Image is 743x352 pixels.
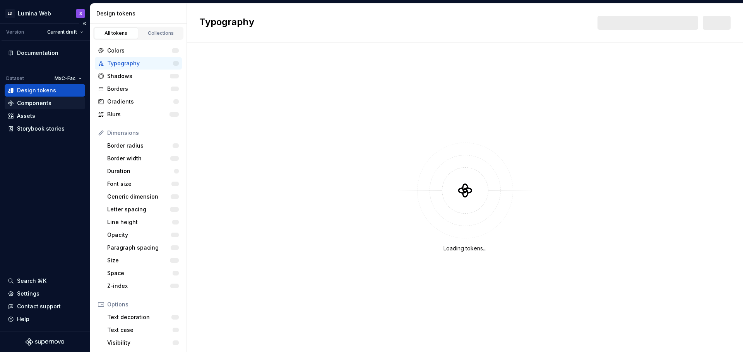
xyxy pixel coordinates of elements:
div: Gradients [107,98,173,105]
div: Line height [107,218,172,226]
a: Font size [104,178,182,190]
div: Borders [107,85,171,93]
button: Contact support [5,300,85,313]
div: Colors [107,47,172,54]
div: LD [5,9,15,18]
div: Duration [107,167,174,175]
a: Border width [104,152,182,165]
div: Loading tokens... [443,245,486,252]
div: Collections [142,30,180,36]
div: Assets [17,112,35,120]
div: Typography [107,60,173,67]
div: Z-index [107,282,170,290]
a: Colors [95,44,182,57]
a: Size [104,254,182,267]
a: Text case [104,324,182,336]
a: Visibility [104,337,182,349]
button: Search ⌘K [5,275,85,287]
a: Assets [5,110,85,122]
a: Typography [95,57,182,70]
a: Z-index [104,280,182,292]
div: Generic dimension [107,193,171,201]
a: Gradients [95,95,182,108]
div: Options [107,301,179,308]
a: Design tokens [5,84,85,97]
a: Letter spacing [104,203,182,216]
a: Blurs [95,108,182,121]
a: Shadows [95,70,182,82]
div: Storybook stories [17,125,65,133]
div: Letter spacing [107,206,170,213]
div: Blurs [107,111,169,118]
div: Shadows [107,72,170,80]
div: Font size [107,180,171,188]
h2: Typography [199,16,254,30]
div: Dimensions [107,129,179,137]
a: Text decoration [104,311,182,323]
a: Paragraph spacing [104,241,182,254]
a: Documentation [5,47,85,59]
div: Documentation [17,49,58,57]
button: Collapse sidebar [79,18,90,29]
a: Storybook stories [5,122,85,135]
svg: Supernova Logo [26,338,64,346]
div: Components [17,99,51,107]
a: Components [5,97,85,109]
a: Generic dimension [104,190,182,203]
button: MxC-Fac [51,73,85,84]
div: Visibility [107,339,173,347]
div: Paragraph spacing [107,244,171,252]
a: Line height [104,216,182,228]
button: Current draft [44,27,87,37]
a: Settings [5,287,85,300]
div: Dataset [6,75,24,82]
div: All tokens [97,30,135,36]
div: Border width [107,155,170,162]
div: Size [107,257,170,264]
a: Border radius [104,139,182,152]
div: Border radius [107,142,173,150]
div: Contact support [17,303,61,310]
div: Search ⌘K [17,277,46,285]
div: S [79,10,82,17]
div: Version [6,29,24,35]
div: Lumina Web [18,10,51,17]
div: Space [107,269,173,277]
a: Space [104,267,182,279]
button: Help [5,313,85,325]
div: Design tokens [17,87,56,94]
div: Text decoration [107,313,171,321]
span: MxC-Fac [55,75,75,82]
div: Settings [17,290,39,298]
a: Borders [95,83,182,95]
div: Design tokens [96,10,183,17]
span: Current draft [47,29,77,35]
div: Opacity [107,231,171,239]
div: Help [17,315,29,323]
a: Opacity [104,229,182,241]
a: Duration [104,165,182,177]
button: LDLumina WebS [2,5,88,22]
div: Text case [107,326,173,334]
